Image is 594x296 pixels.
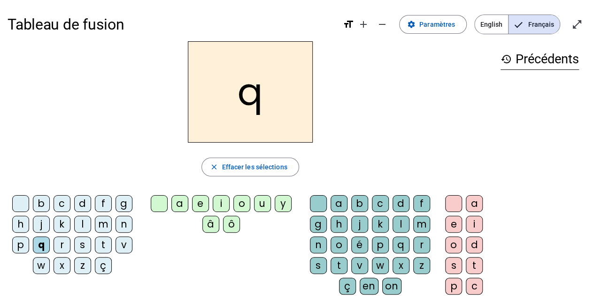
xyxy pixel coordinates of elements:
mat-icon: settings [407,20,416,29]
button: Paramètres [399,15,467,34]
div: p [445,278,462,295]
div: m [95,216,112,233]
div: r [413,236,430,253]
div: ô [223,216,240,233]
mat-icon: remove [377,19,388,30]
h1: Tableau de fusion [8,9,335,39]
div: é [351,236,368,253]
div: w [33,257,50,274]
div: b [351,195,368,212]
button: Augmenter la taille de la police [354,15,373,34]
div: m [413,216,430,233]
div: x [54,257,70,274]
div: p [12,236,29,253]
div: en [360,278,378,295]
h3: Précédents [501,49,579,70]
div: h [331,216,347,233]
div: d [466,236,483,253]
div: â [202,216,219,233]
button: Entrer en plein écran [568,15,586,34]
button: Effacer les sélections [201,158,299,176]
div: a [171,195,188,212]
h2: q [188,41,313,143]
div: q [393,236,409,253]
div: o [445,236,462,253]
div: f [95,195,112,212]
div: c [54,195,70,212]
mat-icon: add [358,19,369,30]
div: i [466,216,483,233]
mat-icon: history [501,53,512,65]
div: r [54,236,70,253]
div: p [372,236,389,253]
div: c [372,195,389,212]
div: k [54,216,70,233]
div: l [74,216,91,233]
div: g [310,216,327,233]
div: n [310,236,327,253]
div: t [331,257,347,274]
div: on [382,278,401,295]
div: o [331,236,347,253]
div: g [116,195,132,212]
div: o [233,195,250,212]
div: j [351,216,368,233]
div: n [116,216,132,233]
div: a [466,195,483,212]
span: Français [509,15,560,34]
div: s [310,257,327,274]
div: e [192,195,209,212]
div: q [33,236,50,253]
span: Paramètres [419,19,455,30]
div: x [393,257,409,274]
div: z [413,257,430,274]
div: h [12,216,29,233]
div: w [372,257,389,274]
div: t [95,236,112,253]
mat-button-toggle-group: Language selection [474,15,560,34]
div: ç [339,278,356,295]
div: d [74,195,91,212]
div: t [466,257,483,274]
div: f [413,195,430,212]
div: l [393,216,409,233]
mat-icon: open_in_full [571,19,583,30]
div: v [116,236,132,253]
mat-icon: format_size [343,19,354,30]
div: i [213,195,230,212]
div: s [74,236,91,253]
div: k [372,216,389,233]
div: s [445,257,462,274]
div: a [331,195,347,212]
div: z [74,257,91,274]
button: Diminuer la taille de la police [373,15,392,34]
span: English [475,15,508,34]
mat-icon: close [209,163,218,171]
div: y [275,195,292,212]
div: b [33,195,50,212]
div: c [466,278,483,295]
div: e [445,216,462,233]
div: j [33,216,50,233]
div: d [393,195,409,212]
div: u [254,195,271,212]
div: ç [95,257,112,274]
span: Effacer les sélections [222,161,287,173]
div: v [351,257,368,274]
